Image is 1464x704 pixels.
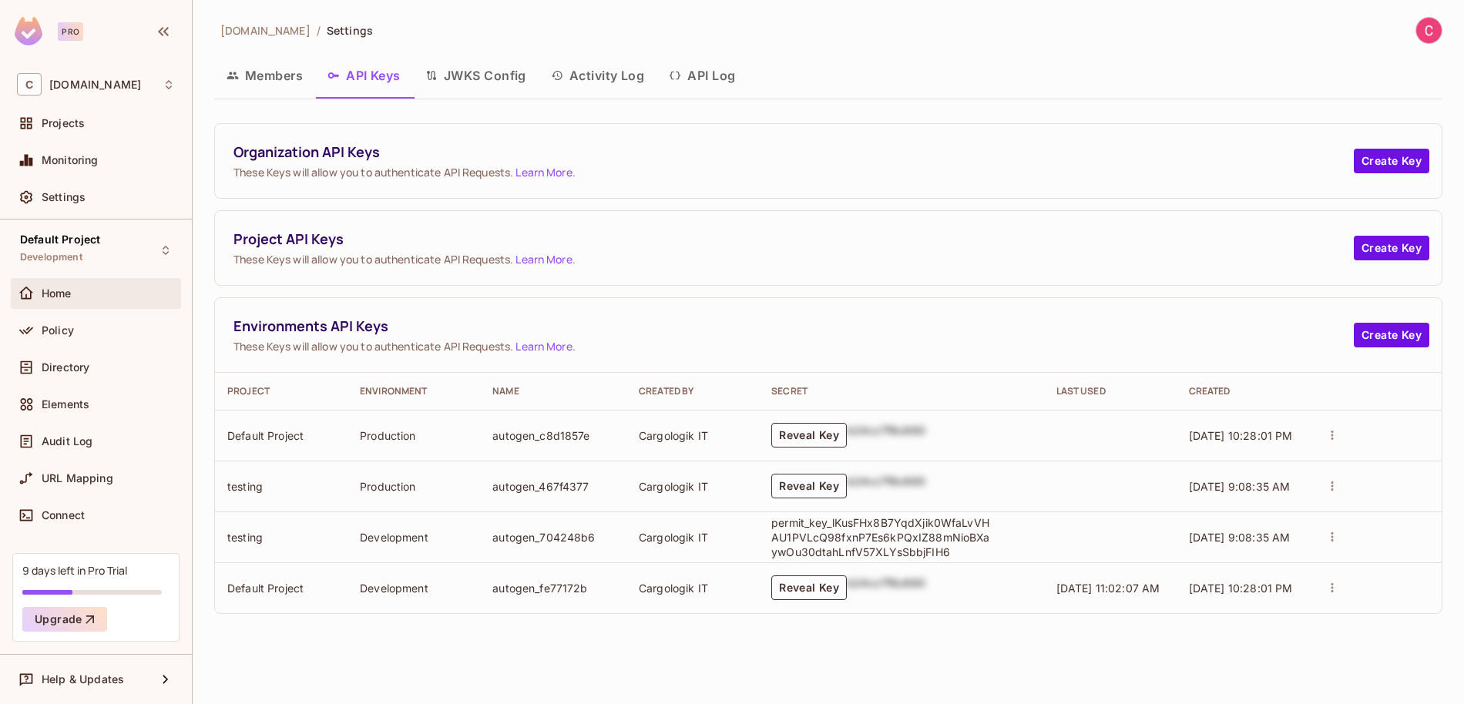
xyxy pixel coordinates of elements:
button: API Keys [315,56,413,95]
td: Cargologik IT [626,410,759,461]
button: actions [1321,475,1343,497]
div: Secret [771,385,1031,397]
button: Reveal Key [771,474,847,498]
a: Learn More [515,339,572,354]
button: actions [1321,424,1343,446]
td: Development [348,511,480,562]
span: Project API Keys [233,230,1354,249]
span: [DATE] 11:02:07 AM [1056,582,1160,595]
td: Production [348,461,480,511]
button: Create Key [1354,149,1429,173]
div: Name [492,385,614,397]
div: Project [227,385,335,397]
button: Create Key [1354,323,1429,347]
a: Learn More [515,165,572,179]
button: Activity Log [539,56,657,95]
span: Monitoring [42,154,99,166]
span: Development [20,251,82,263]
td: Production [348,410,480,461]
td: Default Project [215,410,348,461]
span: Settings [327,23,373,38]
td: Cargologik IT [626,511,759,562]
div: Created [1189,385,1297,397]
span: Default Project [20,233,100,246]
span: Elements [42,398,89,411]
td: autogen_704248b6 [480,511,626,562]
span: These Keys will allow you to authenticate API Requests. . [233,339,1354,354]
span: Environments API Keys [233,317,1354,336]
span: Settings [42,191,86,203]
span: [DATE] 10:28:01 PM [1189,429,1293,442]
button: Reveal Key [771,575,847,600]
span: Projects [42,117,85,129]
span: Policy [42,324,74,337]
td: Default Project [215,562,348,613]
img: Cargologik IT [1416,18,1442,43]
span: These Keys will allow you to authenticate API Requests. . [233,252,1354,267]
span: URL Mapping [42,472,113,484]
td: Cargologik IT [626,562,759,613]
span: Connect [42,509,85,521]
td: autogen_fe77172b [480,562,626,613]
td: Development [348,562,480,613]
div: Environment [360,385,468,397]
div: b24cc7f8c660 [847,474,925,498]
li: / [317,23,321,38]
button: API Log [656,56,747,95]
button: Members [214,56,315,95]
span: Workspace: cargologik.com [49,79,141,91]
td: autogen_467f4377 [480,461,626,511]
span: Organization API Keys [233,142,1354,162]
button: Reveal Key [771,423,847,448]
button: actions [1321,526,1343,548]
div: b24cc7f8c660 [847,575,925,600]
div: Pro [58,22,83,41]
span: These Keys will allow you to authenticate API Requests. . [233,165,1354,179]
button: actions [1321,577,1343,598]
button: Upgrade [22,607,107,632]
button: JWKS Config [413,56,539,95]
span: [DATE] 10:28:01 PM [1189,582,1293,595]
div: b24cc7f8c660 [847,423,925,448]
img: SReyMgAAAABJRU5ErkJggg== [15,17,42,45]
span: Help & Updates [42,673,124,686]
a: Learn More [515,252,572,267]
td: testing [215,461,348,511]
p: permit_key_lKusFHx8B7YqdXjik0WfaLvVHAU1PVLcQ98fxnP7Es6kPQxIZ88mNioBXaywOu30dtahLnfV57XLYsSbbjFIH6 [771,515,995,559]
span: Audit Log [42,435,92,448]
span: [DOMAIN_NAME] [220,23,311,38]
td: testing [215,511,348,562]
td: Cargologik IT [626,461,759,511]
span: Directory [42,361,89,374]
span: [DATE] 9:08:35 AM [1189,480,1291,493]
button: Create Key [1354,236,1429,260]
span: Home [42,287,72,300]
span: C [17,73,42,96]
div: Created By [639,385,747,397]
td: autogen_c8d1857e [480,410,626,461]
div: 9 days left in Pro Trial [22,563,127,578]
div: Last Used [1056,385,1164,397]
span: [DATE] 9:08:35 AM [1189,531,1291,544]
